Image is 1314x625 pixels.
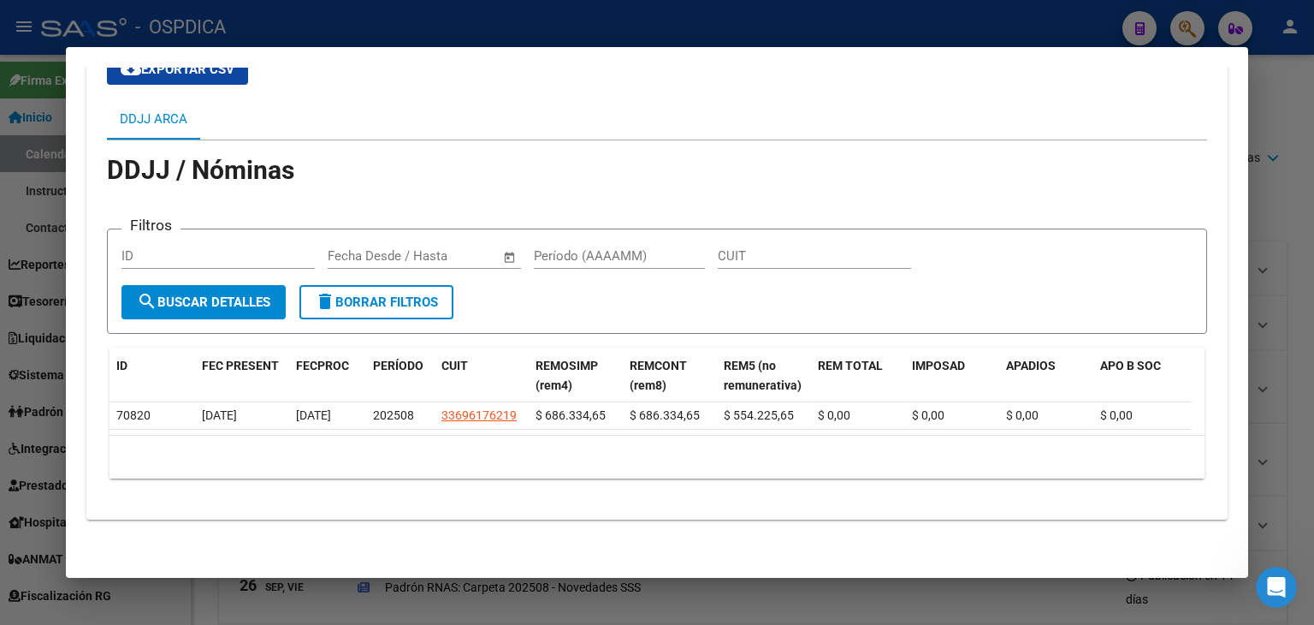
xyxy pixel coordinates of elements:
[137,291,157,312] mat-icon: search
[116,359,127,372] span: ID
[999,348,1093,404] datatable-header-cell: APADIOS
[121,58,141,79] mat-icon: cloud_download
[1187,348,1281,404] datatable-header-cell: CONOS
[120,110,187,128] div: DDJJ ARCA
[435,348,529,404] datatable-header-cell: CUIT
[441,359,468,372] span: CUIT
[49,9,76,37] div: Profile image for Soporte
[35,313,276,327] b: Con esta herramientas vas a poder:
[121,62,234,77] span: Exportar CSV
[1256,567,1297,608] iframe: Intercom live chat
[76,97,120,110] span: Soporte
[86,257,257,288] a: Ir al Calendario
[373,359,423,372] span: PERÍODO
[315,295,438,310] span: Borrar Filtros
[1100,408,1133,422] span: $ 0,00
[202,408,237,422] span: [DATE]
[35,132,240,163] b: Calendario de Presentaciones de la SSS
[623,348,717,404] datatable-header-cell: REMCONT (rem8)
[83,21,227,39] p: Activo en los últimos 15m
[905,348,999,404] datatable-header-cell: IMPOSAD
[289,348,366,404] datatable-header-cell: FECPROC
[441,408,517,422] span: 33696176219
[83,9,136,21] h1: Soporte
[1006,408,1039,422] span: $ 0,00
[536,359,598,392] span: REMOSIMP (rem4)
[500,247,519,267] button: Open calendar
[107,155,294,185] span: DDJJ / Nóminas
[912,408,944,422] span: $ 0,00
[412,248,495,264] input: Fecha fin
[818,359,883,372] span: REM TOTAL
[35,233,192,247] b: Inicio → Calendario SSS
[202,359,279,372] span: FEC PRESENT
[912,359,965,372] span: IMPOSAD
[86,13,1228,520] div: Aportes y Contribuciones del Afiliado: 27318223675
[630,359,687,392] span: REMCONT (rem8)
[11,7,44,39] button: go back
[107,54,248,85] button: Exportar CSV
[120,265,223,278] span: Ir al Calendario
[328,248,397,264] input: Fecha inicio
[296,359,349,372] span: FECPROC
[121,285,286,319] button: Buscar Detalles
[1093,348,1187,404] datatable-header-cell: APO B SOC
[116,408,151,422] span: 70820
[724,359,802,392] span: REM5 (no remunerativa)
[724,408,794,422] span: $ 554.225,65
[630,408,700,422] span: $ 686.334,65
[14,68,328,522] div: Soporte dice…
[1006,359,1056,372] span: APADIOS
[137,295,270,310] span: Buscar Detalles
[536,408,606,422] span: $ 686.334,65
[1100,359,1161,372] span: APO B SOC
[35,296,307,481] div: ​✅ Mantenerte al día con tus presentaciones ✅ Tener tu agenda organizada para anticipar cada pres...
[529,348,623,404] datatable-header-cell: REMOSIMP (rem4)
[35,131,307,248] div: ​📅 ¡Llegó el nuevo ! ​ Tené todas tus fechas y gestiones en un solo lugar. Ingresá en el menú lat...
[811,348,905,404] datatable-header-cell: REM TOTAL
[366,348,435,404] datatable-header-cell: PERÍODO
[717,348,811,404] datatable-header-cell: REM5 (no remunerativa)
[35,90,62,117] div: Profile image for Soporte
[268,7,300,39] button: Inicio
[121,216,181,235] h3: Filtros
[373,408,414,422] span: 202508
[300,7,331,38] div: Cerrar
[299,285,453,319] button: Borrar Filtros
[109,348,195,404] datatable-header-cell: ID
[195,348,289,404] datatable-header-cell: FEC PRESENT
[315,291,335,312] mat-icon: delete
[818,408,850,422] span: $ 0,00
[296,408,331,422] span: [DATE]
